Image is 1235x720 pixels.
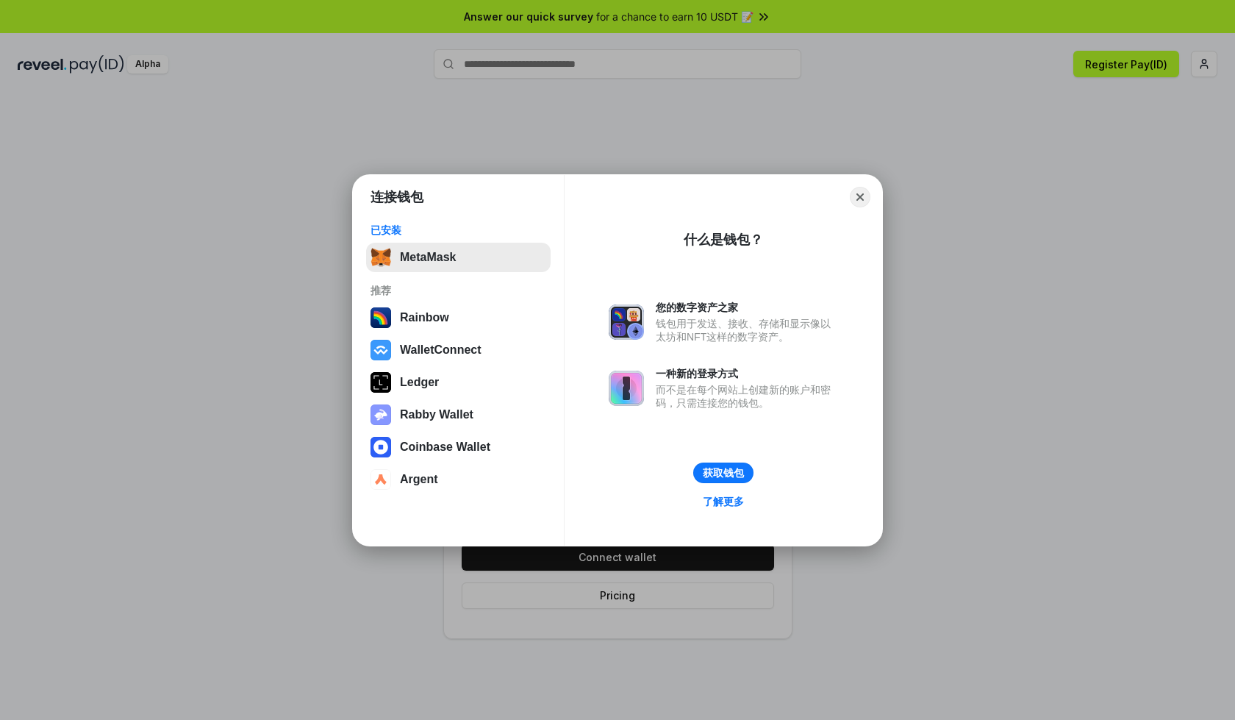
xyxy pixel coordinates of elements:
[370,404,391,425] img: svg+xml,%3Csvg%20xmlns%3D%22http%3A%2F%2Fwww.w3.org%2F2000%2Fsvg%22%20fill%3D%22none%22%20viewBox...
[370,340,391,360] img: svg+xml,%3Csvg%20width%3D%2228%22%20height%3D%2228%22%20viewBox%3D%220%200%2028%2028%22%20fill%3D...
[370,188,423,206] h1: 连接钱包
[400,408,473,421] div: Rabby Wallet
[366,400,551,429] button: Rabby Wallet
[400,311,449,324] div: Rainbow
[656,317,838,343] div: 钱包用于发送、接收、存储和显示像以太坊和NFT这样的数字资产。
[366,465,551,494] button: Argent
[400,251,456,264] div: MetaMask
[366,432,551,462] button: Coinbase Wallet
[656,383,838,410] div: 而不是在每个网站上创建新的账户和密码，只需连接您的钱包。
[609,304,644,340] img: svg+xml,%3Csvg%20xmlns%3D%22http%3A%2F%2Fwww.w3.org%2F2000%2Fsvg%22%20fill%3D%22none%22%20viewBox...
[400,473,438,486] div: Argent
[703,495,744,508] div: 了解更多
[400,441,490,454] div: Coinbase Wallet
[370,247,391,268] img: svg+xml,%3Csvg%20fill%3D%22none%22%20height%3D%2233%22%20viewBox%3D%220%200%2035%2033%22%20width%...
[366,303,551,332] button: Rainbow
[370,224,546,237] div: 已安装
[693,463,753,483] button: 获取钱包
[370,307,391,328] img: svg+xml,%3Csvg%20width%3D%22120%22%20height%3D%22120%22%20viewBox%3D%220%200%20120%20120%22%20fil...
[656,301,838,314] div: 您的数字资产之家
[850,187,870,207] button: Close
[684,231,763,249] div: 什么是钱包？
[400,343,482,357] div: WalletConnect
[703,466,744,480] div: 获取钱包
[366,243,551,272] button: MetaMask
[370,437,391,457] img: svg+xml,%3Csvg%20width%3D%2228%22%20height%3D%2228%22%20viewBox%3D%220%200%2028%2028%22%20fill%3D...
[656,367,838,380] div: 一种新的登录方式
[366,368,551,397] button: Ledger
[370,284,546,297] div: 推荐
[370,469,391,490] img: svg+xml,%3Csvg%20width%3D%2228%22%20height%3D%2228%22%20viewBox%3D%220%200%2028%2028%22%20fill%3D...
[609,371,644,406] img: svg+xml,%3Csvg%20xmlns%3D%22http%3A%2F%2Fwww.w3.org%2F2000%2Fsvg%22%20fill%3D%22none%22%20viewBox...
[694,492,753,511] a: 了解更多
[370,372,391,393] img: svg+xml,%3Csvg%20xmlns%3D%22http%3A%2F%2Fwww.w3.org%2F2000%2Fsvg%22%20width%3D%2228%22%20height%3...
[366,335,551,365] button: WalletConnect
[400,376,439,389] div: Ledger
